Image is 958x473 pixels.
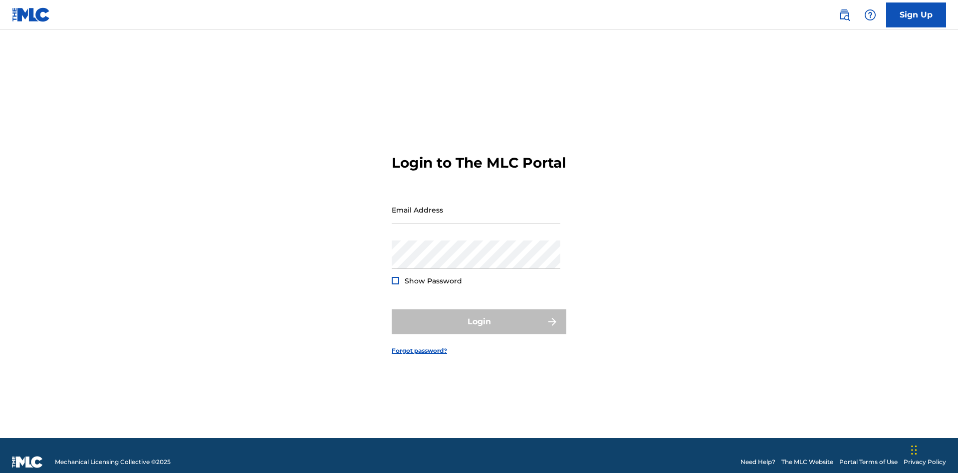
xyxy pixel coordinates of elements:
[55,458,171,467] span: Mechanical Licensing Collective © 2025
[904,458,946,467] a: Privacy Policy
[911,435,917,465] div: Drag
[886,2,946,27] a: Sign Up
[740,458,775,467] a: Need Help?
[392,346,447,355] a: Forgot password?
[392,154,566,172] h3: Login to The MLC Portal
[12,456,43,468] img: logo
[405,276,462,285] span: Show Password
[860,5,880,25] div: Help
[839,458,898,467] a: Portal Terms of Use
[781,458,833,467] a: The MLC Website
[12,7,50,22] img: MLC Logo
[864,9,876,21] img: help
[908,425,958,473] iframe: Chat Widget
[838,9,850,21] img: search
[834,5,854,25] a: Public Search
